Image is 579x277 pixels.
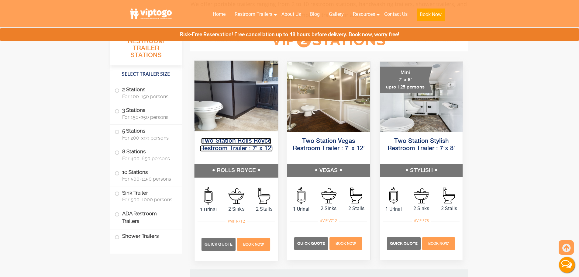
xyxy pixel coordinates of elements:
[122,197,174,203] span: For 500-1000 persons
[122,176,174,182] span: For 500-1150 persons
[350,188,362,203] img: an icon of stall
[315,205,343,212] span: 2 Sinks
[555,253,579,277] button: Live Chat
[414,188,429,203] img: an icon of sink
[194,61,278,131] img: Side view of two station restroom trailer with separate doors for males and females
[115,207,177,228] label: ADA Restroom Trailers
[225,217,247,225] div: #VIP R712
[388,138,455,152] a: Two Station Stylish Restroom Trailer : 7’x 8′
[389,187,398,204] img: an icon of urinal
[115,83,177,102] label: 2 Stations
[380,206,408,213] span: 1 Urinal
[287,206,315,213] span: 1 Urinal
[122,135,174,141] span: For 200-399 persons
[321,188,336,203] img: an icon of sink
[236,241,271,247] a: Book Now
[122,94,174,99] span: For 100-150 persons
[329,240,363,246] a: Book Now
[230,8,277,21] a: Restroom Trailers
[380,62,463,132] img: A mini restroom trailer with two separate stations and separate doors for males and females
[443,188,455,203] img: an icon of stall
[294,240,329,246] a: Quick Quote
[243,242,264,247] span: Book Now
[348,8,380,21] a: Resources
[115,145,177,164] label: 8 Stations
[324,8,348,21] a: Gallery
[412,217,431,225] div: #VIP S78
[318,217,339,225] div: #VIP V712
[408,205,435,212] span: 2 Sinks
[412,8,449,24] a: Book Now
[293,138,365,152] a: Two Station Vegas Restroom Trailer : 7′ x 12′
[194,206,222,213] span: 1 Urinal
[297,187,305,204] img: an icon of urinal
[204,187,212,205] img: an icon of urinal
[115,186,177,205] label: Sink Trailer
[115,125,177,144] label: 5 Stations
[287,62,370,132] img: Side view of two station restroom trailer with separate doors for males and females
[201,241,236,247] a: Quick Quote
[421,240,456,246] a: Book Now
[435,205,463,212] span: 2 Stalls
[208,8,230,21] a: Home
[417,9,445,21] button: Book Now
[380,67,433,93] div: Mini 7' x 8' upto 125 persons
[122,114,174,120] span: For 150-250 persons
[115,230,177,243] label: Shower Trailers
[110,29,182,65] h3: All Portable Restroom Trailer Stations
[262,32,395,49] h3: VIP Stations
[200,138,272,151] a: Two Station Rolls Royce Restroom Trailer : 7′ x 12′
[277,8,305,21] a: About Us
[387,240,422,246] a: Quick Quote
[205,242,233,247] span: Quick Quote
[336,241,356,246] span: Book Now
[258,188,270,204] img: an icon of stall
[390,241,418,246] span: Quick Quote
[305,8,324,21] a: Blog
[115,104,177,123] label: 3 Stations
[343,205,370,212] span: 2 Stalls
[115,166,177,185] label: 10 Stations
[110,68,182,80] h4: Select Trailer Size
[287,164,370,177] h5: VEGAS
[380,164,463,177] h5: STYLISH
[194,164,278,177] h5: ROLLS ROYCE
[228,188,244,204] img: an icon of sink
[297,241,325,246] span: Quick Quote
[380,8,412,21] a: Contact Us
[250,205,278,213] span: 2 Stalls
[428,241,449,246] span: Book Now
[222,205,250,213] span: 2 Sinks
[122,156,174,161] span: For 400-650 persons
